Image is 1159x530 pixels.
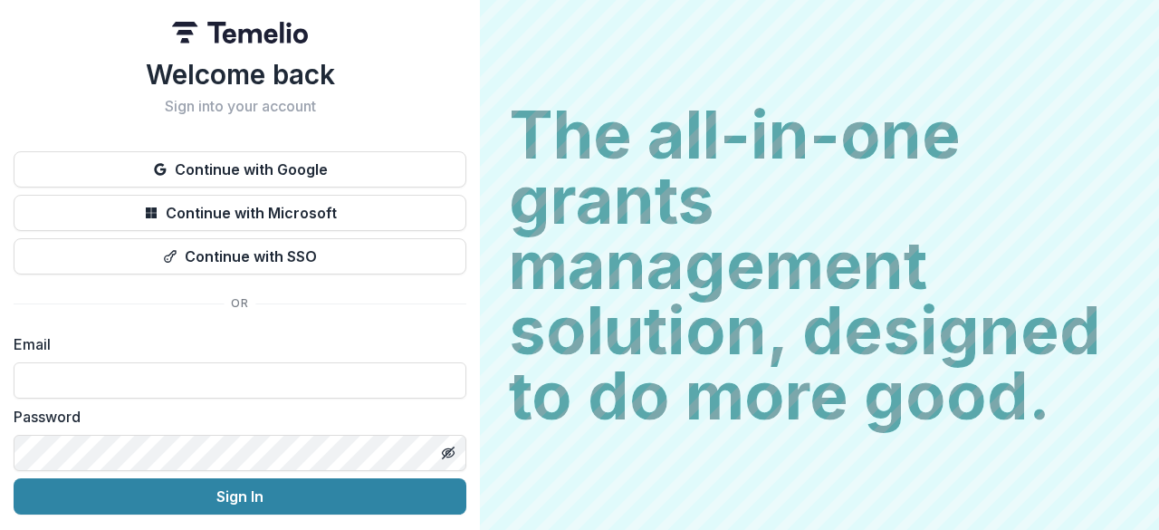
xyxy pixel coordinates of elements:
[172,22,308,43] img: Temelio
[14,406,455,428] label: Password
[14,238,466,275] button: Continue with SSO
[14,98,466,115] h2: Sign into your account
[434,438,463,467] button: Toggle password visibility
[14,333,455,355] label: Email
[14,58,466,91] h1: Welcome back
[14,478,466,515] button: Sign In
[14,151,466,188] button: Continue with Google
[14,195,466,231] button: Continue with Microsoft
